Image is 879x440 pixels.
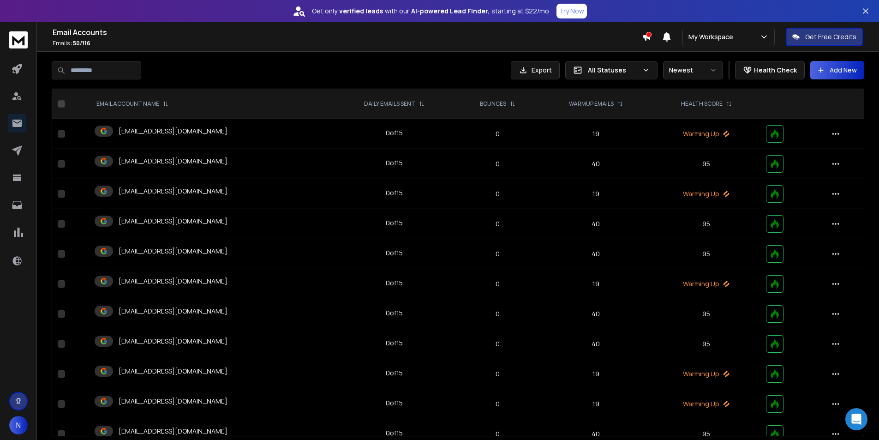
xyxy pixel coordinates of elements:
[53,27,642,38] h1: Email Accounts
[386,428,403,438] div: 0 of 15
[539,239,652,269] td: 40
[119,397,227,406] p: [EMAIL_ADDRESS][DOMAIN_NAME]
[119,127,227,136] p: [EMAIL_ADDRESS][DOMAIN_NAME]
[539,149,652,179] td: 40
[652,239,760,269] td: 95
[119,367,227,376] p: [EMAIL_ADDRESS][DOMAIN_NAME]
[119,187,227,196] p: [EMAIL_ADDRESS][DOMAIN_NAME]
[411,6,490,16] strong: AI-powered Lead Finder,
[658,189,755,199] p: Warming Up
[312,6,549,16] p: Get only with our starting at $22/mo
[386,368,403,378] div: 0 of 15
[462,309,534,319] p: 0
[539,179,652,209] td: 19
[119,277,227,286] p: [EMAIL_ADDRESS][DOMAIN_NAME]
[539,359,652,389] td: 19
[652,299,760,329] td: 95
[658,129,755,139] p: Warming Up
[462,399,534,409] p: 0
[652,209,760,239] td: 95
[539,329,652,359] td: 40
[658,279,755,289] p: Warming Up
[462,219,534,229] p: 0
[386,218,403,228] div: 0 of 15
[652,149,760,179] td: 95
[462,339,534,349] p: 0
[462,429,534,439] p: 0
[462,159,534,169] p: 0
[663,61,723,79] button: Newest
[386,158,403,168] div: 0 of 15
[754,66,797,75] p: Health Check
[539,389,652,419] td: 19
[9,31,28,48] img: logo
[119,427,227,436] p: [EMAIL_ADDRESS][DOMAIN_NAME]
[339,6,383,16] strong: verified leads
[119,307,227,316] p: [EMAIL_ADDRESS][DOMAIN_NAME]
[658,399,755,409] p: Warming Up
[559,6,584,16] p: Try Now
[539,119,652,149] td: 19
[735,61,805,79] button: Health Check
[511,61,560,79] button: Export
[119,157,227,166] p: [EMAIL_ADDRESS][DOMAIN_NAME]
[480,100,506,108] p: BOUNCES
[386,278,403,288] div: 0 of 15
[119,247,227,256] p: [EMAIL_ADDRESS][DOMAIN_NAME]
[9,416,28,434] button: N
[556,4,587,18] button: Try Now
[588,66,639,75] p: All Statuses
[569,100,614,108] p: WARMUP EMAILS
[386,398,403,408] div: 0 of 15
[539,269,652,299] td: 19
[845,408,867,430] div: Open Intercom Messenger
[73,39,90,47] span: 50 / 116
[386,308,403,318] div: 0 of 15
[539,299,652,329] td: 40
[462,279,534,289] p: 0
[386,188,403,198] div: 0 of 15
[96,100,168,108] div: EMAIL ACCOUNT NAME
[810,61,864,79] button: Add New
[786,28,863,46] button: Get Free Credits
[119,217,227,226] p: [EMAIL_ADDRESS][DOMAIN_NAME]
[386,248,403,258] div: 0 of 15
[539,209,652,239] td: 40
[652,329,760,359] td: 95
[119,337,227,346] p: [EMAIL_ADDRESS][DOMAIN_NAME]
[462,249,534,259] p: 0
[462,369,534,379] p: 0
[462,129,534,139] p: 0
[386,338,403,348] div: 0 of 15
[364,100,415,108] p: DAILY EMAILS SENT
[658,369,755,379] p: Warming Up
[688,32,737,42] p: My Workspace
[462,189,534,199] p: 0
[53,40,642,47] p: Emails :
[805,32,856,42] p: Get Free Credits
[386,128,403,138] div: 0 of 15
[681,100,723,108] p: HEALTH SCORE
